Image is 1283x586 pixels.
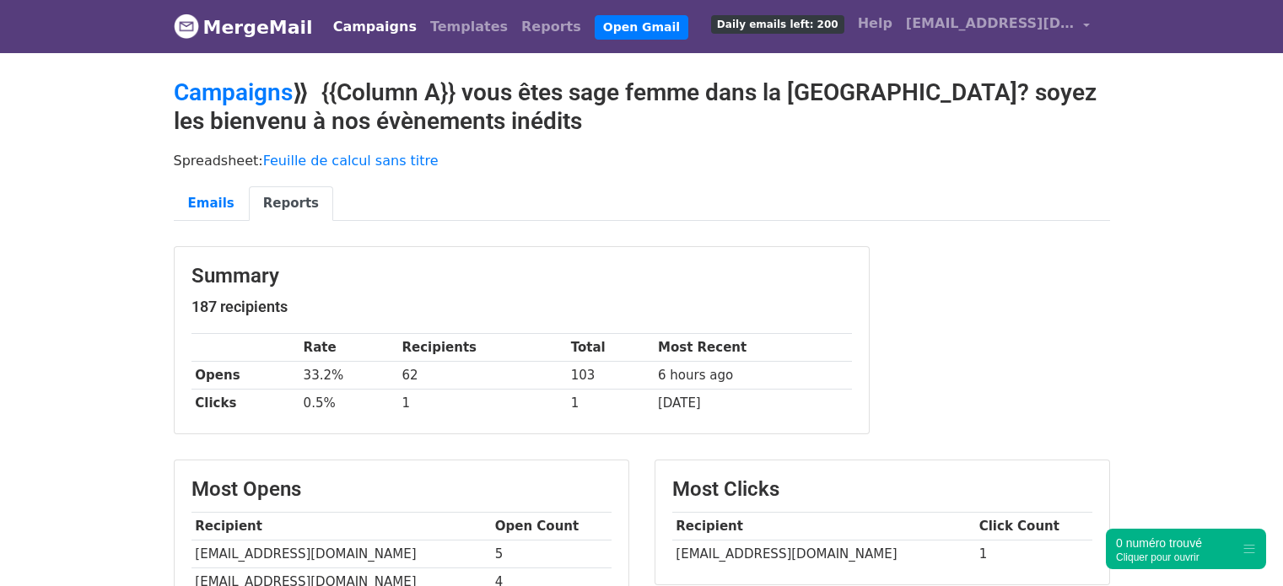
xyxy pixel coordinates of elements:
[174,152,1110,169] p: Spreadsheet:
[567,334,654,362] th: Total
[174,186,249,221] a: Emails
[851,7,899,40] a: Help
[174,13,199,39] img: MergeMail logo
[567,390,654,417] td: 1
[711,15,844,34] span: Daily emails left: 200
[906,13,1075,34] span: [EMAIL_ADDRESS][DOMAIN_NAME]
[299,390,398,417] td: 0.5%
[654,362,851,390] td: 6 hours ago
[398,362,567,390] td: 62
[326,10,423,44] a: Campaigns
[672,513,975,540] th: Recipient
[1199,505,1283,586] div: Widget de chat
[191,540,491,568] td: [EMAIL_ADDRESS][DOMAIN_NAME]
[595,15,688,40] a: Open Gmail
[491,540,612,568] td: 5
[654,390,851,417] td: [DATE]
[299,334,398,362] th: Rate
[299,362,398,390] td: 33.2%
[191,390,299,417] th: Clicks
[191,477,612,502] h3: Most Opens
[423,10,515,44] a: Templates
[174,9,313,45] a: MergeMail
[899,7,1097,46] a: [EMAIL_ADDRESS][DOMAIN_NAME]
[191,298,852,316] h5: 187 recipients
[191,264,852,288] h3: Summary
[672,540,975,568] td: [EMAIL_ADDRESS][DOMAIN_NAME]
[567,362,654,390] td: 103
[975,540,1092,568] td: 1
[1199,505,1283,586] iframe: Chat Widget
[398,334,567,362] th: Recipients
[174,78,293,106] a: Campaigns
[398,390,567,417] td: 1
[249,186,333,221] a: Reports
[263,153,439,169] a: Feuille de calcul sans titre
[515,10,588,44] a: Reports
[672,477,1092,502] h3: Most Clicks
[191,362,299,390] th: Opens
[191,513,491,540] th: Recipient
[491,513,612,540] th: Open Count
[174,78,1110,135] h2: ⟫ {{Column A}} vous êtes sage femme dans la [GEOGRAPHIC_DATA]? soyez les bienvenu à nos évènement...
[654,334,851,362] th: Most Recent
[975,513,1092,540] th: Click Count
[704,7,851,40] a: Daily emails left: 200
